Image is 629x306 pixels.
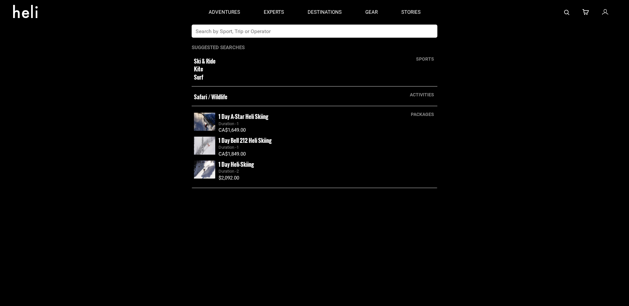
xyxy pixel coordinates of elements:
[219,151,246,157] span: CA$1,849.00
[194,73,387,81] small: Surf
[194,137,215,155] img: images
[219,121,435,127] div: Duration -
[194,161,215,179] img: images
[413,56,437,62] div: sports
[219,136,272,144] small: 1 Day Bell 212 Heli Skiing
[194,65,387,73] small: Kite
[237,145,239,150] span: 1
[219,175,239,181] span: $2,092.00
[194,113,215,131] img: images
[219,160,254,168] small: 1 Day Heli-Skiing
[194,57,387,65] small: Ski & Ride
[192,25,424,38] input: Search by Sport, Trip or Operator
[237,121,239,126] span: 1
[194,93,387,101] small: Safari / Wildlife
[192,44,437,51] p: Suggested Searches
[308,9,342,16] p: destinations
[408,111,437,118] div: packages
[219,168,435,175] div: Duration -
[237,169,239,174] span: 2
[407,91,437,98] div: activities
[264,9,284,16] p: experts
[219,112,268,121] small: 1 Day A-Star Heli Skiing
[219,127,246,133] span: CA$1,649.00
[219,144,435,151] div: Duration -
[564,10,569,15] img: search-bar-icon.svg
[209,9,240,16] p: adventures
